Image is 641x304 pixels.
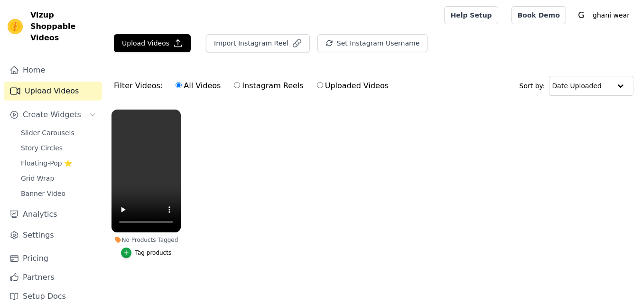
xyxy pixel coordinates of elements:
[30,9,98,44] span: Vizup Shoppable Videos
[15,126,102,139] a: Slider Carousels
[15,157,102,170] a: Floating-Pop ⭐
[114,34,191,52] button: Upload Videos
[574,7,633,24] button: G ghani wear
[316,80,389,92] label: Uploaded Videos
[4,82,102,101] a: Upload Videos
[520,76,634,96] div: Sort by:
[4,268,102,287] a: Partners
[4,226,102,245] a: Settings
[234,82,240,88] input: Instagram Reels
[175,80,221,92] label: All Videos
[4,61,102,80] a: Home
[8,19,23,34] img: Vizup
[4,205,102,224] a: Analytics
[176,82,182,88] input: All Videos
[578,10,584,20] text: G
[21,143,63,153] span: Story Circles
[15,187,102,200] a: Banner Video
[233,80,304,92] label: Instagram Reels
[111,236,181,244] div: No Products Tagged
[23,109,81,120] span: Create Widgets
[317,34,427,52] button: Set Instagram Username
[15,141,102,155] a: Story Circles
[121,248,172,258] button: Tag products
[21,158,72,168] span: Floating-Pop ⭐
[4,249,102,268] a: Pricing
[317,82,323,88] input: Uploaded Videos
[114,75,394,97] div: Filter Videos:
[15,172,102,185] a: Grid Wrap
[21,174,54,183] span: Grid Wrap
[206,34,310,52] button: Import Instagram Reel
[21,128,74,138] span: Slider Carousels
[21,189,65,198] span: Banner Video
[589,7,633,24] p: ghani wear
[135,249,172,257] div: Tag products
[511,6,566,24] a: Book Demo
[444,6,498,24] a: Help Setup
[4,105,102,124] button: Create Widgets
